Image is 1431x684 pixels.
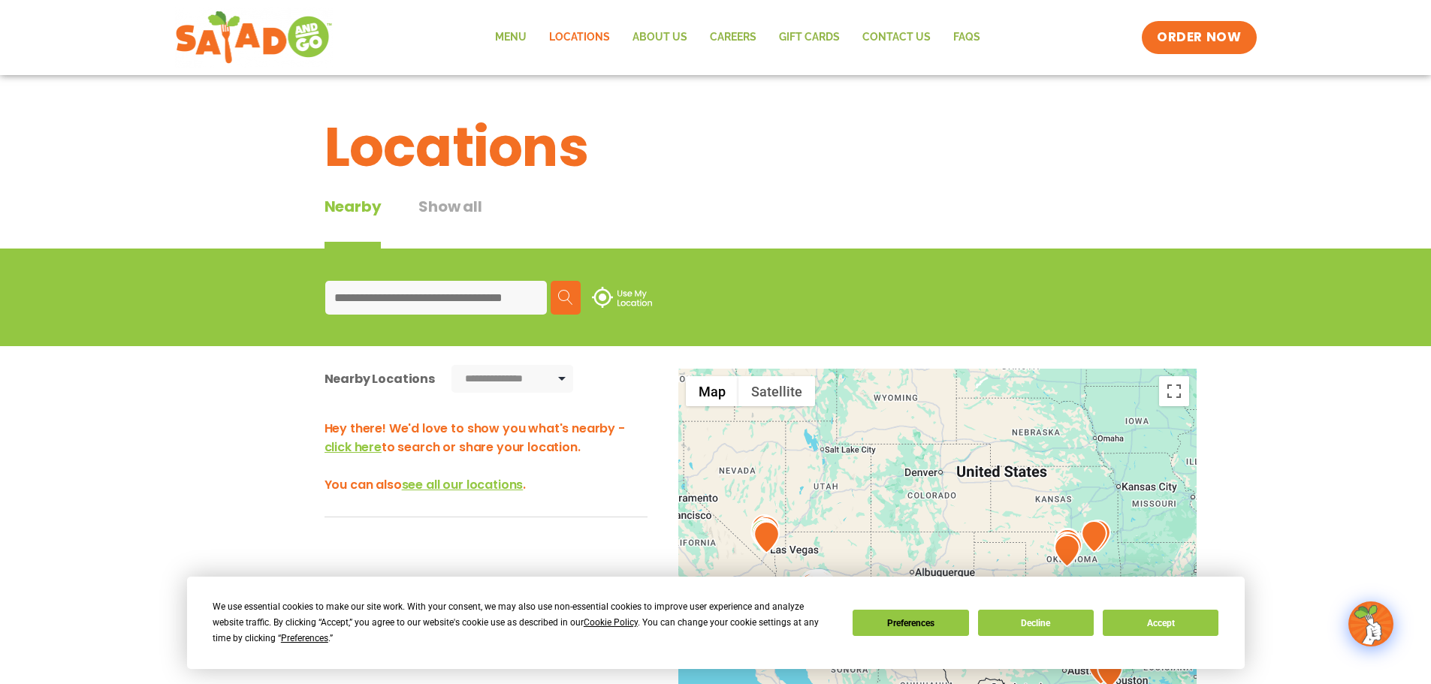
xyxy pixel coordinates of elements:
[978,610,1094,636] button: Decline
[418,195,482,249] button: Show all
[621,20,699,55] a: About Us
[851,20,942,55] a: Contact Us
[942,20,992,55] a: FAQs
[768,20,851,55] a: GIFT CARDS
[1159,376,1189,406] button: Toggle fullscreen view
[325,107,1107,188] h1: Locations
[402,476,524,493] span: see all our locations
[213,599,835,646] div: We use essential cookies to make our site work. With your consent, we may also use non-essential ...
[1157,29,1241,47] span: ORDER NOW
[584,617,638,628] span: Cookie Policy
[558,290,573,305] img: search.svg
[281,633,328,643] span: Preferences
[538,20,621,55] a: Locations
[853,610,968,636] button: Preferences
[686,376,738,406] button: Show street map
[699,20,768,55] a: Careers
[325,195,382,249] div: Nearby
[175,8,334,68] img: new-SAG-logo-768×292
[484,20,992,55] nav: Menu
[325,438,382,456] span: click here
[484,20,538,55] a: Menu
[325,195,520,249] div: Tabbed content
[1142,21,1256,54] a: ORDER NOW
[592,287,652,308] img: use-location.svg
[1103,610,1218,636] button: Accept
[738,376,815,406] button: Show satellite imagery
[325,419,648,494] h3: Hey there! We'd love to show you what's nearby - to search or share your location. You can also .
[187,577,1245,669] div: Cookie Consent Prompt
[1350,603,1392,645] img: wpChatIcon
[325,369,435,388] div: Nearby Locations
